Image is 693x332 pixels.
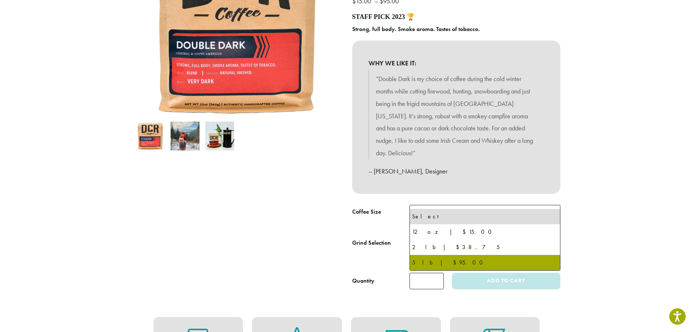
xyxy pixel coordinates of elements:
[369,165,544,178] p: – [PERSON_NAME], Designer
[412,226,558,237] div: 12 oz | $15.00
[369,57,544,69] b: WHY WE LIKE IT:
[410,209,560,224] li: Select
[352,207,410,217] label: Coffee Size
[352,238,410,248] label: Grind Selection
[412,257,558,268] div: 5 lb | $95.00
[352,276,374,285] div: Quantity
[412,242,558,253] div: 2 lb | $38.75
[136,122,165,150] img: Double Dark
[413,207,439,221] span: Select
[452,273,560,289] button: Add to cart
[352,25,480,33] b: Strong, full body. Smoke aroma. Tastes of tobacco.
[376,73,537,159] p: “Double Dark is my choice of coffee during the cold winter months while cutting firewood, hunting...
[352,13,560,21] h4: STAFF PICK 2023 🏆
[410,205,560,223] span: Select
[205,122,234,150] img: Double Dark - Image 3
[410,273,444,289] input: Product quantity
[171,122,199,150] img: Double Dark - Image 2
